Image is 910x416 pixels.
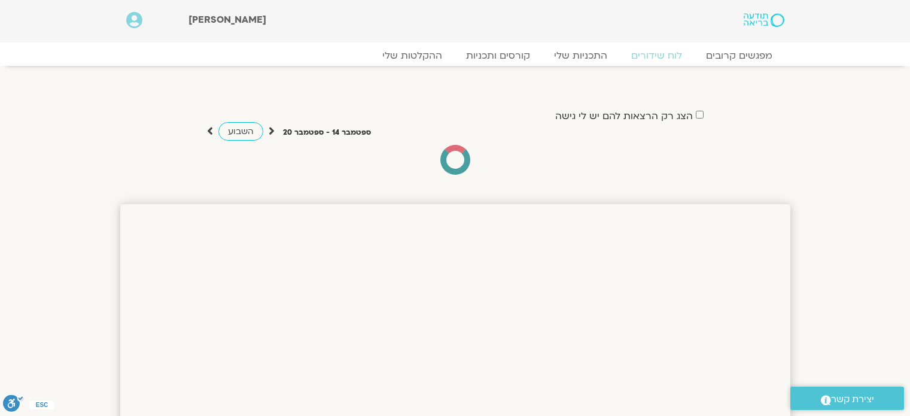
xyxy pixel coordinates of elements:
[694,50,784,62] a: מפגשים קרובים
[542,50,619,62] a: התכניות שלי
[188,13,266,26] span: [PERSON_NAME]
[831,391,874,408] span: יצירת קשר
[283,126,371,139] p: ספטמבר 14 - ספטמבר 20
[370,50,454,62] a: ההקלטות שלי
[790,387,904,410] a: יצירת קשר
[619,50,694,62] a: לוח שידורים
[218,122,263,141] a: השבוע
[454,50,542,62] a: קורסים ותכניות
[228,126,254,137] span: השבוע
[126,50,784,62] nav: Menu
[555,111,693,122] label: הצג רק הרצאות להם יש לי גישה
